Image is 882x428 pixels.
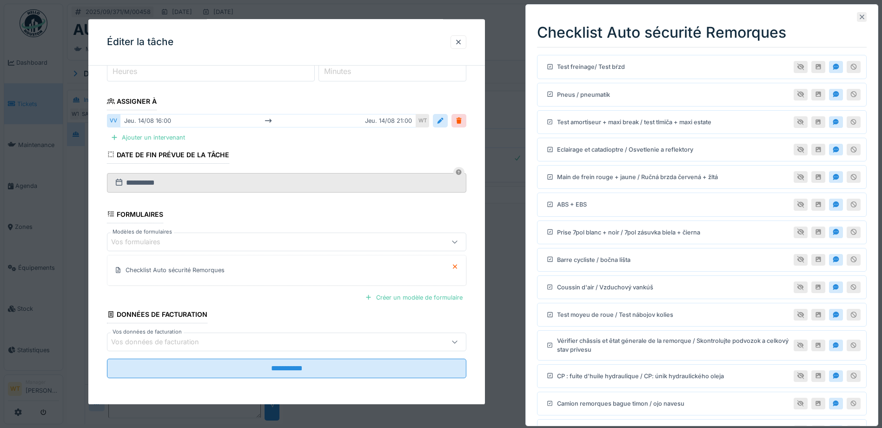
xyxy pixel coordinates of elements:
div: Assigner à [107,94,157,110]
div: Main de frein rouge + jaune / Ručná brzda červená + žltá [543,171,718,183]
div: Coussin d'air / Vzduchový vankúš [543,281,653,293]
div: VV [107,114,120,128]
div: Test amortiseur + maxi break / test tlmiča + maxi estate [543,116,711,128]
div: Vérifier châssis et êtat génerale de la remorque / Skontrolujte podvozok a celkový stav prívesu [543,336,790,354]
div: Date de fin prévue de la tâche [107,148,230,164]
div: WT [416,114,429,128]
label: Heures [111,66,139,77]
label: Vos données de facturation [111,328,184,336]
div: Données de facturation [107,308,208,323]
div: Prise 7pol blanc + noir / 7pol zásuvka biela + čierna [543,227,700,238]
div: Pneus / pneumatík [543,89,610,100]
div: Checklist Auto sécurité Remorques [126,266,225,275]
h2: Checklist Auto sécurité Remorques [537,24,867,41]
label: Minutes [322,66,353,77]
label: Modèles de formulaires [111,228,174,236]
div: Eclairage et catadioptre / Osvetlenie a reflektory [543,144,693,155]
div: Test moyeu de roue / Test nábojov kolies [543,309,673,321]
h3: Éditer la tâche [107,36,173,48]
div: Vos formulaires [111,237,173,247]
div: CP : fuite d'huile hydraulique / CP: únik hydraulického oleja [543,370,724,382]
div: Formulaires [107,207,164,223]
div: Barre cycliste / bočna lišta [543,254,630,266]
div: ABS + EBS [543,199,587,210]
div: Créer un modèle de formulaire [361,291,466,304]
div: Camion remorques bague timon / ojo navesu [543,398,684,409]
div: Test freinage/ Test bŕzd [543,61,625,73]
div: jeu. 14/08 16:00 jeu. 14/08 21:00 [120,114,417,128]
div: Vos données de facturation [111,337,212,348]
div: Ajouter un intervenant [107,132,189,144]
